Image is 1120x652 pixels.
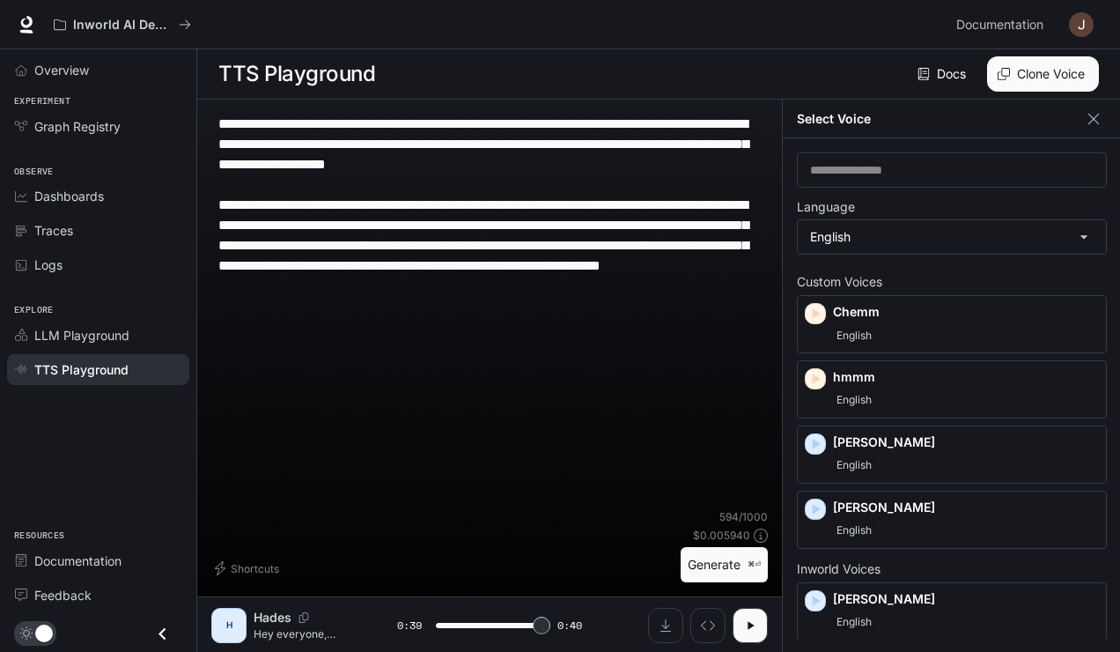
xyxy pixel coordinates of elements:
button: Close drawer [143,616,182,652]
button: Clone Voice [987,56,1099,92]
div: H [215,611,243,640]
p: [PERSON_NAME] [833,433,1099,451]
span: English [833,325,875,346]
p: Hey everyone, welcome back to Dark Sleep Radio. I'm here to share stories about encounters with b... [254,626,355,641]
button: User avatar [1064,7,1099,42]
a: Logs [7,249,189,280]
p: Inworld AI Demos [73,18,172,33]
a: Docs [914,56,973,92]
p: $ 0.005940 [693,528,750,543]
p: Hades [254,609,291,626]
p: Chemm [833,303,1099,321]
span: Overview [34,61,89,79]
span: Feedback [34,586,92,604]
button: All workspaces [46,7,199,42]
p: hmmm [833,368,1099,386]
span: LLM Playground [34,326,129,345]
button: Inspect [690,608,726,643]
a: Documentation [7,545,189,576]
a: Overview [7,55,189,85]
span: Logs [34,256,63,274]
a: TTS Playground [7,354,189,385]
span: Dashboards [34,187,104,205]
button: Download audio [648,608,683,643]
span: Dark mode toggle [35,623,53,642]
a: Dashboards [7,181,189,211]
p: [PERSON_NAME] [833,590,1099,608]
span: Graph Registry [34,117,121,136]
span: Documentation [34,552,122,570]
span: English [833,389,875,411]
img: User avatar [1069,12,1094,37]
span: English [833,611,875,633]
p: [PERSON_NAME] [833,499,1099,516]
button: Copy Voice ID [291,612,316,623]
a: Graph Registry [7,111,189,142]
span: TTS Playground [34,360,129,379]
p: Language [797,201,855,213]
span: English [833,520,875,541]
h1: TTS Playground [218,56,375,92]
p: ⌘⏎ [748,559,761,570]
p: Custom Voices [797,276,1107,288]
a: Documentation [949,7,1057,42]
a: Feedback [7,580,189,611]
span: 0:39 [397,617,422,634]
span: Traces [34,221,73,240]
a: LLM Playground [7,320,189,351]
span: Documentation [956,14,1043,36]
p: Inworld Voices [797,563,1107,575]
div: English [798,220,1106,254]
button: Generate⌘⏎ [681,547,768,583]
span: English [833,455,875,476]
p: 594 / 1000 [719,509,768,524]
a: Traces [7,215,189,246]
button: Shortcuts [211,554,286,582]
span: 0:40 [557,617,582,634]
